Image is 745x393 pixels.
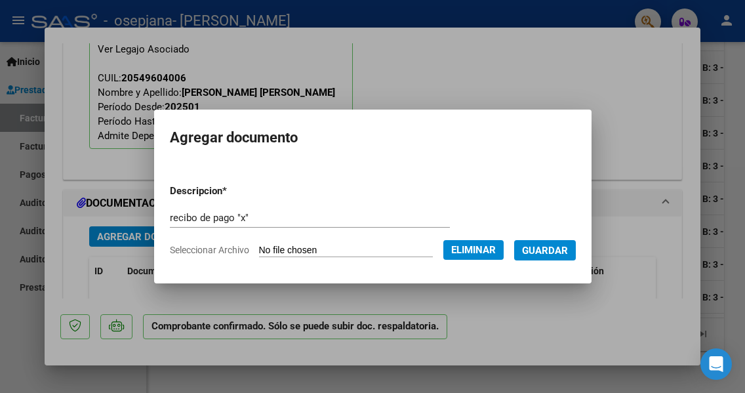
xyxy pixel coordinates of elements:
[170,125,576,150] h2: Agregar documento
[451,244,496,256] span: Eliminar
[700,348,732,380] div: Open Intercom Messenger
[443,240,504,260] button: Eliminar
[522,245,568,257] span: Guardar
[170,245,249,255] span: Seleccionar Archivo
[170,184,292,199] p: Descripcion
[514,240,576,260] button: Guardar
